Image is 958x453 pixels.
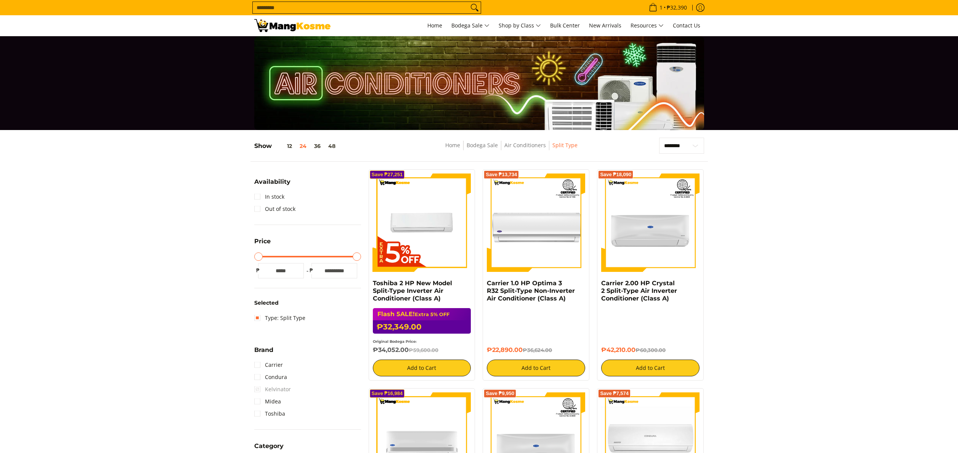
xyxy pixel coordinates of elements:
[424,15,446,36] a: Home
[486,391,514,396] span: Save ₱9,950
[373,360,471,376] button: Add to Cart
[254,443,284,449] span: Category
[601,280,677,302] a: Carrier 2.00 HP Crystal 2 Split-Type Air Inverter Conditioner (Class A)
[254,267,262,274] span: ₱
[647,3,689,12] span: •
[254,408,285,420] a: Toshiba
[372,391,403,396] span: Save ₱16,984
[669,15,704,36] a: Contact Us
[254,300,361,307] h6: Selected
[254,179,290,185] span: Availability
[451,21,489,31] span: Bodega Sale
[308,267,315,274] span: ₱
[589,22,621,29] span: New Arrivals
[254,19,331,32] img: Bodega Sale Aircon l Mang Kosme: Home Appliances Warehouse Sale Split Type
[666,5,688,10] span: ₱32,390
[324,143,339,149] button: 48
[373,173,471,272] img: Toshiba 2 HP New Model Split-Type Inverter Air Conditioner (Class A)
[254,203,295,215] a: Out of stock
[372,172,403,177] span: Save ₱27,251
[254,371,287,383] a: Condura
[373,346,471,354] h6: ₱34,052.00
[504,141,546,149] a: Air Conditioners
[310,143,324,149] button: 36
[552,141,578,150] span: Split Type
[427,22,442,29] span: Home
[392,141,631,158] nav: Breadcrumbs
[254,191,284,203] a: In stock
[499,21,541,31] span: Shop by Class
[254,142,339,150] h5: Show
[487,360,585,376] button: Add to Cart
[254,347,273,359] summary: Open
[373,280,452,302] a: Toshiba 2 HP New Model Split-Type Inverter Air Conditioner (Class A)
[254,359,283,371] a: Carrier
[523,347,552,353] del: ₱36,624.00
[373,339,417,344] small: Original Bodega Price:
[673,22,700,29] span: Contact Us
[373,320,471,334] h6: ₱32,349.00
[550,22,580,29] span: Bulk Center
[546,15,584,36] a: Bulk Center
[254,238,271,244] span: Price
[601,173,700,272] img: Carrier 2.00 HP Crystal 2 Split-Type Air Inverter Conditioner (Class A)
[495,15,545,36] a: Shop by Class
[627,15,668,36] a: Resources
[254,347,273,353] span: Brand
[486,172,517,177] span: Save ₱13,734
[487,173,585,272] img: Carrier 1.0 HP Optima 3 R32 Split-Type Non-Inverter Air Conditioner (Class A)
[658,5,664,10] span: 1
[254,383,291,395] span: Kelvinator
[600,391,629,396] span: Save ₱7,574
[469,2,481,13] button: Search
[254,179,290,191] summary: Open
[296,143,310,149] button: 24
[467,141,498,149] a: Bodega Sale
[254,312,305,324] a: Type: Split Type
[585,15,625,36] a: New Arrivals
[272,143,296,149] button: 12
[487,346,585,354] h6: ₱22,890.00
[601,346,700,354] h6: ₱42,210.00
[487,280,575,302] a: Carrier 1.0 HP Optima 3 R32 Split-Type Non-Inverter Air Conditioner (Class A)
[338,15,704,36] nav: Main Menu
[635,347,666,353] del: ₱60,300.00
[601,360,700,376] button: Add to Cart
[448,15,493,36] a: Bodega Sale
[254,238,271,250] summary: Open
[600,172,631,177] span: Save ₱18,090
[631,21,664,31] span: Resources
[409,347,438,353] del: ₱59,600.00
[445,141,460,149] a: Home
[254,395,281,408] a: Midea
